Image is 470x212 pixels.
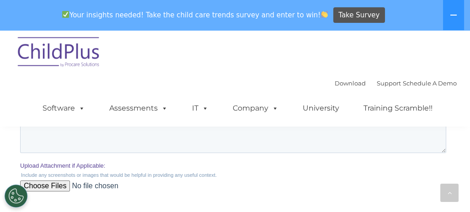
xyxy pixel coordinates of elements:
span: Your insights needed! Take the child care trends survey and enter to win! [58,6,332,24]
img: ✅ [62,11,69,18]
a: IT [183,99,218,117]
font: | [335,79,457,87]
span: Last name [215,53,243,60]
a: Take Survey [333,7,385,23]
img: 👏 [321,11,328,18]
span: Phone number [215,90,254,97]
a: Company [224,99,288,117]
a: Support [377,79,401,87]
span: Take Survey [338,7,379,23]
a: University [294,99,348,117]
img: ChildPlus by Procare Solutions [13,31,105,76]
a: Download [335,79,366,87]
a: Schedule A Demo [403,79,457,87]
a: Training Scramble!! [354,99,442,117]
button: Cookies Settings [5,185,27,207]
a: Assessments [100,99,177,117]
a: Software [33,99,94,117]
